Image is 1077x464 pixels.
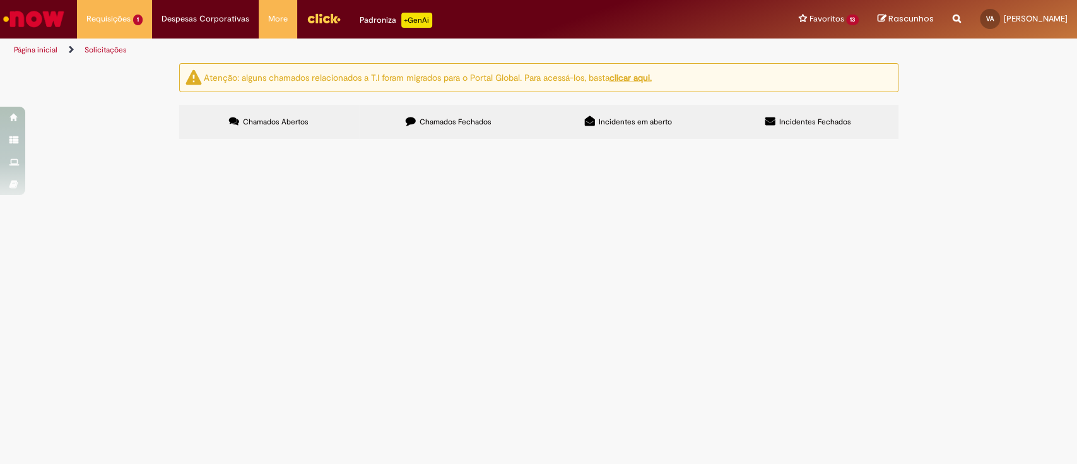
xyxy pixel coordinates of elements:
[401,13,432,28] p: +GenAi
[609,71,652,83] a: clicar aqui.
[599,117,672,127] span: Incidentes em aberto
[360,13,432,28] div: Padroniza
[1004,13,1068,24] span: [PERSON_NAME]
[878,13,934,25] a: Rascunhos
[779,117,851,127] span: Incidentes Fechados
[809,13,844,25] span: Favoritos
[307,9,341,28] img: click_logo_yellow_360x200.png
[1,6,66,32] img: ServiceNow
[133,15,143,25] span: 1
[14,45,57,55] a: Página inicial
[243,117,309,127] span: Chamados Abertos
[86,13,131,25] span: Requisições
[986,15,994,23] span: VA
[888,13,934,25] span: Rascunhos
[204,71,652,83] ng-bind-html: Atenção: alguns chamados relacionados a T.I foram migrados para o Portal Global. Para acessá-los,...
[846,15,859,25] span: 13
[268,13,288,25] span: More
[9,39,709,62] ul: Trilhas de página
[162,13,249,25] span: Despesas Corporativas
[420,117,491,127] span: Chamados Fechados
[85,45,127,55] a: Solicitações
